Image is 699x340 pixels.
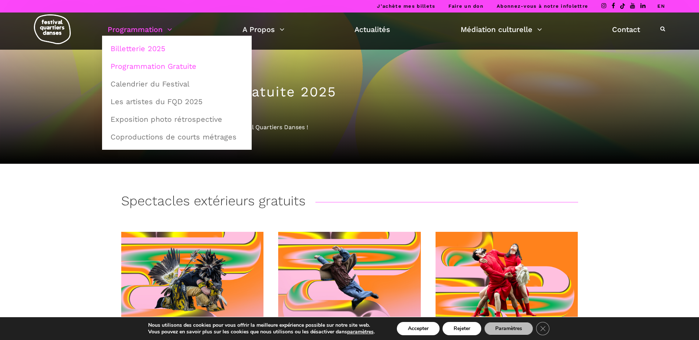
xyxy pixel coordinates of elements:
[354,23,390,36] a: Actualités
[443,322,481,335] button: Rejeter
[448,3,483,9] a: Faire un don
[106,111,248,128] a: Exposition photo rétrospective
[106,75,248,92] a: Calendrier du Festival
[397,322,440,335] button: Accepter
[497,3,588,9] a: Abonnez-vous à notre infolettre
[242,23,284,36] a: A Propos
[106,58,248,75] a: Programmation Gratuite
[657,3,665,9] a: EN
[106,128,248,145] a: Coproductions de courts métrages
[106,40,248,57] a: Billetterie 2025
[612,23,640,36] a: Contact
[108,23,172,36] a: Programmation
[148,329,375,335] p: Vous pouvez en savoir plus sur les cookies que nous utilisons ou les désactiver dans .
[121,84,578,100] h1: Programmation gratuite 2025
[536,322,549,335] button: Close GDPR Cookie Banner
[484,322,533,335] button: Paramètres
[106,93,248,110] a: Les artistes du FQD 2025
[347,329,374,335] button: paramètres
[121,123,578,132] div: Découvrez la programmation 2025 du Festival Quartiers Danses !
[461,23,542,36] a: Médiation culturelle
[121,193,305,212] h3: Spectacles extérieurs gratuits
[377,3,435,9] a: J’achète mes billets
[34,14,71,44] img: logo-fqd-med
[148,322,375,329] p: Nous utilisons des cookies pour vous offrir la meilleure expérience possible sur notre site web.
